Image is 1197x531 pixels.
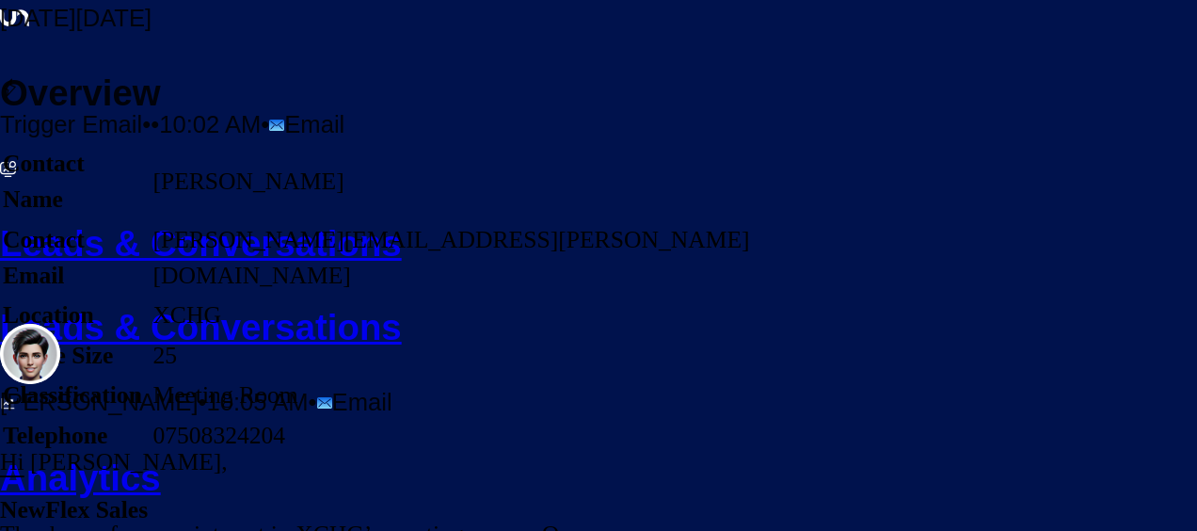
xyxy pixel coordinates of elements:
strong: Location [3,301,94,329]
td: [PERSON_NAME][EMAIL_ADDRESS][PERSON_NAME][DOMAIN_NAME] [152,221,777,296]
span: Email [284,111,344,137]
td: [PERSON_NAME] [152,145,777,219]
span: • [151,111,159,137]
span: 10:05 AM [206,389,308,415]
span: 10:02 AM [159,111,261,137]
span: • [199,389,207,415]
span: • [309,389,317,415]
td: XCHG [152,297,777,334]
span: Email [332,389,392,415]
span: • [261,111,269,137]
span: • [142,111,151,137]
strong: Contact Email [3,226,85,289]
strong: Contact Name [3,150,85,213]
